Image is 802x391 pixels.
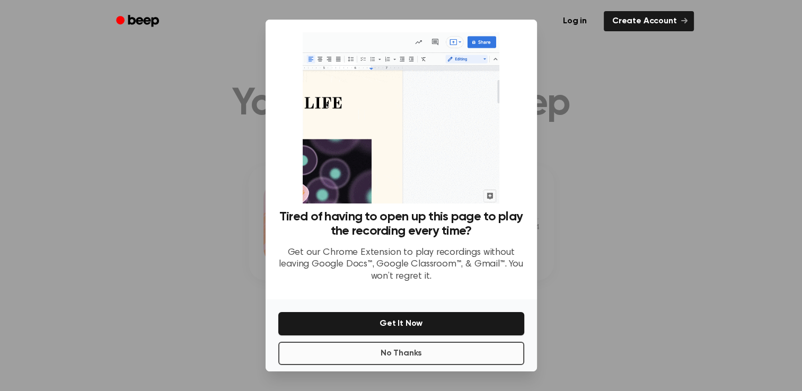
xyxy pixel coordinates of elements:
[278,247,524,283] p: Get our Chrome Extension to play recordings without leaving Google Docs™, Google Classroom™, & Gm...
[278,342,524,365] button: No Thanks
[303,32,499,203] img: Beep extension in action
[109,11,169,32] a: Beep
[552,9,597,33] a: Log in
[278,210,524,238] h3: Tired of having to open up this page to play the recording every time?
[604,11,694,31] a: Create Account
[278,312,524,335] button: Get It Now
